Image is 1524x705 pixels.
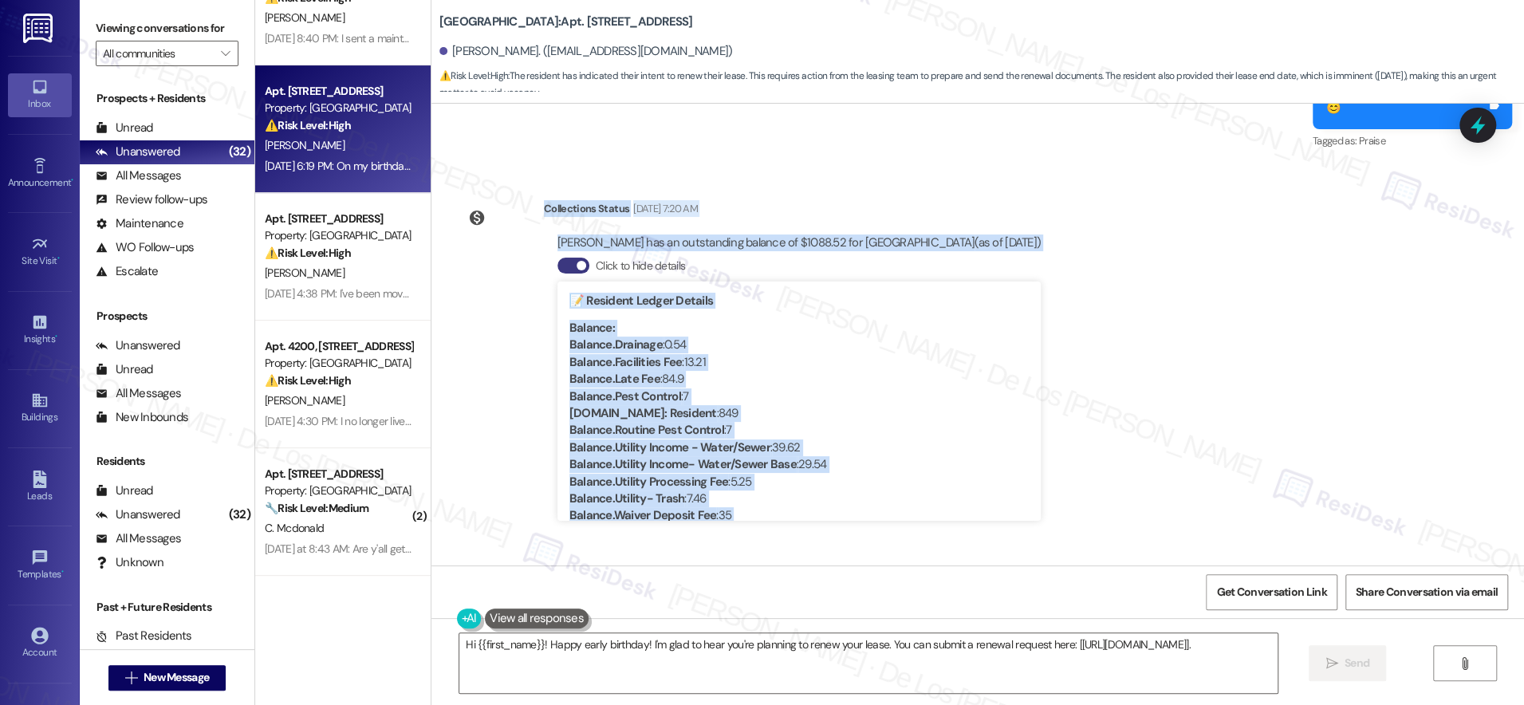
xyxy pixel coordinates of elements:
[569,293,1029,309] h4: 📝 Resident Ledger Details
[96,239,194,256] div: WO Follow-ups
[265,338,412,355] div: Apt. 4200, [STREET_ADDRESS]
[96,16,238,41] label: Viewing conversations for
[265,501,368,515] strong: 🔧 Risk Level: Medium
[265,10,345,25] span: [PERSON_NAME]
[8,309,72,352] a: Insights •
[1359,134,1385,148] span: Praise
[265,211,412,227] div: Apt. [STREET_ADDRESS]
[96,215,183,232] div: Maintenance
[569,354,1029,371] div: : 13.21
[55,331,57,342] span: •
[569,456,797,472] strong: Balance.Utility Income- Water/Sewer Base
[8,73,72,116] a: Inbox
[103,41,213,66] input: All communities
[221,47,230,60] i: 
[265,246,351,260] strong: ⚠️ Risk Level: High
[1459,657,1471,670] i: 
[569,388,681,404] strong: Balance.Pest Control
[569,490,1029,507] div: : 7.46
[265,393,345,408] span: [PERSON_NAME]
[1309,645,1386,681] button: Send
[265,31,715,45] div: [DATE] 8:40 PM: I sent a maintenance request nobody came on the [DATE] like they said they did!
[265,414,431,428] div: [DATE] 4:30 PM: I no longer live there
[439,69,508,82] strong: ⚠️ Risk Level: High
[569,439,770,455] strong: Balance.Utility Income - Water/Sewer
[265,355,412,372] div: Property: [GEOGRAPHIC_DATA]
[557,234,1041,251] div: [PERSON_NAME] has an outstanding balance of $1088.52 for [GEOGRAPHIC_DATA] (as of [DATE])
[8,466,72,509] a: Leads
[439,43,733,60] div: [PERSON_NAME]. ([EMAIL_ADDRESS][DOMAIN_NAME])
[265,159,522,173] div: [DATE] 6:19 PM: On my birthday [DEMOGRAPHIC_DATA]
[1206,574,1337,610] button: Get Conversation Link
[80,599,254,616] div: Past + Future Residents
[569,456,1029,473] div: : 29.54
[569,337,1029,353] div: : 0.54
[569,320,615,336] strong: Balance :
[569,439,1029,456] div: : 39.62
[569,405,1029,422] div: : 849
[96,530,181,547] div: All Messages
[1313,129,1512,152] div: Tagged as:
[569,507,1029,524] div: : 35
[8,387,72,430] a: Buildings
[569,474,1029,490] div: : 5.25
[96,144,180,160] div: Unanswered
[80,90,254,107] div: Prospects + Residents
[459,633,1278,693] textarea: Hi {{first_name}}! Happy early birthday! I'm glad to hear you're planning to renew your lease. Yo...
[8,622,72,665] a: Account
[96,628,192,644] div: Past Residents
[265,466,412,482] div: Apt. [STREET_ADDRESS]
[569,371,1029,388] div: : 84.9
[57,253,60,264] span: •
[225,140,254,164] div: (32)
[569,405,717,421] strong: [DOMAIN_NAME]: Resident
[80,453,254,470] div: Residents
[265,266,345,280] span: [PERSON_NAME]
[1345,574,1508,610] button: Share Conversation via email
[265,118,351,132] strong: ⚠️ Risk Level: High
[1356,584,1498,601] span: Share Conversation via email
[96,506,180,523] div: Unanswered
[96,554,163,571] div: Unknown
[265,100,412,116] div: Property: [GEOGRAPHIC_DATA]
[596,258,685,274] label: Click to hide details
[71,175,73,186] span: •
[629,200,698,217] div: [DATE] 7:20 AM
[80,308,254,325] div: Prospects
[144,669,209,686] span: New Message
[569,422,1029,439] div: : 7
[265,138,345,152] span: [PERSON_NAME]
[8,544,72,587] a: Templates •
[96,263,158,280] div: Escalate
[569,337,663,352] strong: Balance.Drainage
[8,230,72,274] a: Site Visit •
[265,286,749,301] div: [DATE] 4:38 PM: I've been moved and I don't know why yall have me trying to pay 4k when I've been...
[265,83,412,100] div: Apt. [STREET_ADDRESS]
[569,422,724,438] strong: Balance.Routine Pest Control
[265,482,412,499] div: Property: [GEOGRAPHIC_DATA]
[265,521,324,535] span: C. Mcdonald
[1345,655,1369,672] span: Send
[265,227,412,244] div: Property: [GEOGRAPHIC_DATA]
[569,507,717,523] strong: Balance.Waiver Deposit Fee
[96,409,188,426] div: New Inbounds
[96,120,153,136] div: Unread
[439,14,693,30] b: [GEOGRAPHIC_DATA]: Apt. [STREET_ADDRESS]
[569,490,685,506] strong: Balance.Utility- Trash
[569,388,1029,405] div: : 7
[96,361,153,378] div: Unread
[108,665,226,691] button: New Message
[1325,657,1337,670] i: 
[569,474,729,490] strong: Balance.Utility Processing Fee
[1326,100,1341,116] div: 😊
[225,502,254,527] div: (32)
[569,354,683,370] strong: Balance.Facilities Fee
[569,371,660,387] strong: Balance.Late Fee
[96,167,181,184] div: All Messages
[61,566,64,577] span: •
[1216,584,1326,601] span: Get Conversation Link
[96,482,153,499] div: Unread
[125,672,137,684] i: 
[23,14,56,43] img: ResiDesk Logo
[265,542,517,556] div: [DATE] at 8:43 AM: Are y'all getting the service the units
